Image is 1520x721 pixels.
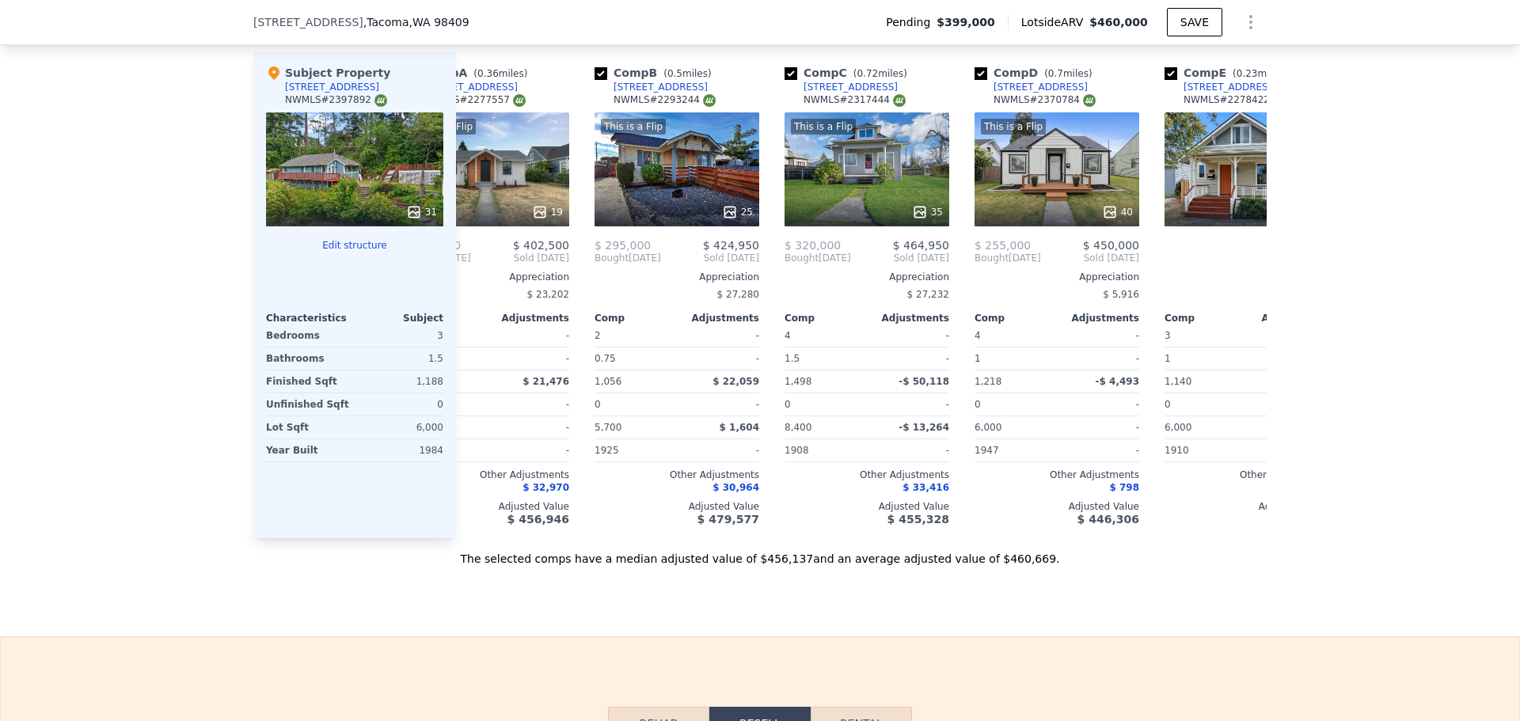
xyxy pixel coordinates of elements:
[595,312,677,324] div: Comp
[1089,16,1148,28] span: $460,000
[358,370,443,393] div: 1,188
[527,289,569,300] span: $ 23,202
[358,324,443,347] div: 3
[471,252,569,264] span: Sold [DATE]
[907,289,949,300] span: $ 27,232
[975,422,1001,433] span: 6,000
[975,65,1099,81] div: Comp D
[1250,439,1329,461] div: -
[595,81,708,93] a: [STREET_ADDRESS]
[266,324,351,347] div: Bedrooms
[1060,416,1139,438] div: -
[785,347,864,370] div: 1.5
[785,271,949,283] div: Appreciation
[1165,500,1329,513] div: Adjusted Value
[851,252,949,264] span: Sold [DATE]
[374,94,387,107] img: NWMLS Logo
[595,239,651,252] span: $ 295,000
[804,93,906,107] div: NWMLS # 2317444
[847,68,914,79] span: ( miles)
[975,399,981,410] span: 0
[614,93,716,107] div: NWMLS # 2293244
[893,239,949,252] span: $ 464,950
[867,312,949,324] div: Adjustments
[595,422,621,433] span: 5,700
[1060,324,1139,347] div: -
[902,482,949,493] span: $ 33,416
[1021,14,1089,30] span: Lotside ARV
[1060,393,1139,416] div: -
[1250,393,1329,416] div: -
[266,312,355,324] div: Characteristics
[1247,312,1329,324] div: Adjustments
[899,422,949,433] span: -$ 13,264
[1103,289,1139,300] span: $ 5,916
[1165,399,1171,410] span: 0
[1250,347,1329,370] div: -
[405,81,518,93] a: [STREET_ADDRESS]
[285,93,387,107] div: NWMLS # 2397892
[1109,482,1139,493] span: $ 798
[1165,65,1293,81] div: Comp E
[717,289,759,300] span: $ 27,280
[1165,312,1247,324] div: Comp
[513,94,526,107] img: NWMLS Logo
[1060,439,1139,461] div: -
[899,376,949,387] span: -$ 50,118
[703,94,716,107] img: NWMLS Logo
[595,65,718,81] div: Comp B
[975,330,981,341] span: 4
[266,393,351,416] div: Unfinished Sqft
[1184,81,1278,93] div: [STREET_ADDRESS]
[1250,324,1329,347] div: -
[522,376,569,387] span: $ 21,476
[661,252,759,264] span: Sold [DATE]
[1083,239,1139,252] span: $ 450,000
[595,252,629,264] span: Bought
[785,500,949,513] div: Adjusted Value
[975,252,1041,264] div: [DATE]
[785,252,851,264] div: [DATE]
[975,376,1001,387] span: 1,218
[1077,513,1139,526] span: $ 446,306
[870,393,949,416] div: -
[937,14,995,30] span: $399,000
[1165,330,1171,341] span: 3
[477,68,499,79] span: 0.36
[680,439,759,461] div: -
[804,81,898,93] div: [STREET_ADDRESS]
[657,68,717,79] span: ( miles)
[720,422,759,433] span: $ 1,604
[595,399,601,410] span: 0
[857,68,878,79] span: 0.72
[358,347,443,370] div: 1.5
[1165,439,1244,461] div: 1910
[253,14,363,30] span: [STREET_ADDRESS]
[912,204,943,220] div: 35
[595,271,759,283] div: Appreciation
[595,330,601,341] span: 2
[791,119,856,135] div: This is a Flip
[601,119,666,135] div: This is a Flip
[266,65,390,81] div: Subject Property
[595,469,759,481] div: Other Adjustments
[886,14,937,30] span: Pending
[785,252,819,264] span: Bought
[424,81,518,93] div: [STREET_ADDRESS]
[994,93,1096,107] div: NWMLS # 2370784
[467,68,534,79] span: ( miles)
[513,239,569,252] span: $ 402,500
[712,376,759,387] span: $ 22,059
[1250,416,1329,438] div: -
[1165,347,1244,370] div: 1
[1096,376,1139,387] span: -$ 4,493
[712,482,759,493] span: $ 30,964
[1060,347,1139,370] div: -
[1165,376,1191,387] span: 1,140
[405,469,569,481] div: Other Adjustments
[358,439,443,461] div: 1984
[1038,68,1098,79] span: ( miles)
[994,81,1088,93] div: [STREET_ADDRESS]
[490,324,569,347] div: -
[1184,93,1286,107] div: NWMLS # 2278422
